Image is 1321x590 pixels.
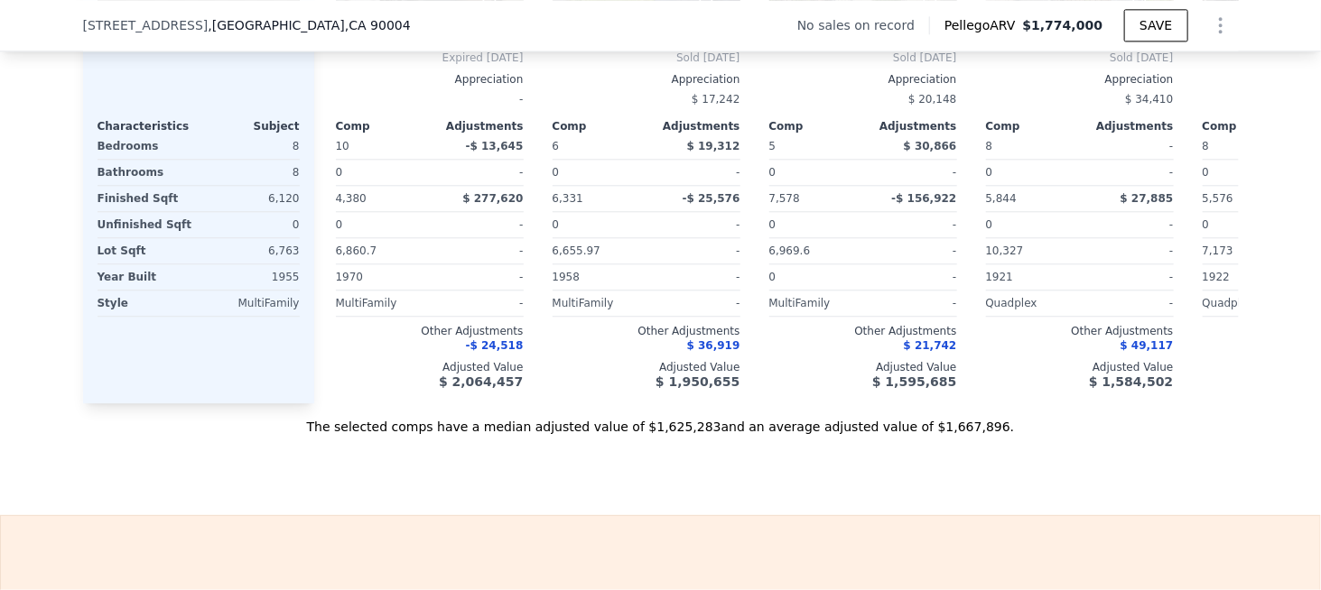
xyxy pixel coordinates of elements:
[908,93,956,106] span: $ 20,148
[986,360,1174,374] div: Adjusted Value
[1203,218,1210,231] span: 0
[466,140,524,152] span: -$ 13,645
[1089,374,1173,389] span: $ 1,584,502
[433,160,524,185] div: -
[553,218,560,231] span: 0
[336,160,426,185] div: 0
[98,212,195,237] div: Unfinished Sqft
[98,119,199,134] div: Characteristics
[98,134,195,159] div: Bedrooms
[867,160,957,185] div: -
[986,51,1174,65] span: Sold [DATE]
[336,192,367,205] span: 4,380
[1084,290,1174,316] div: -
[202,238,300,263] div: 6,763
[1203,192,1233,205] span: 5,576
[986,119,1080,134] div: Comp
[202,212,300,237] div: 0
[433,212,524,237] div: -
[202,186,300,211] div: 6,120
[336,290,426,316] div: MultiFamily
[553,72,740,87] div: Appreciation
[986,264,1076,290] div: 1921
[769,119,863,134] div: Comp
[553,51,740,65] span: Sold [DATE]
[433,290,524,316] div: -
[891,192,956,205] span: -$ 156,922
[1203,140,1210,152] span: 8
[553,264,643,290] div: 1958
[462,192,523,205] span: $ 277,620
[797,16,929,34] div: No sales on record
[1203,264,1293,290] div: 1922
[650,212,740,237] div: -
[1084,264,1174,290] div: -
[83,403,1239,436] div: The selected comps have a median adjusted value of $1,625,283 and an average adjusted value of $1...
[466,339,524,352] span: -$ 24,518
[1203,290,1293,316] div: Quadplex
[336,218,343,231] span: 0
[98,290,195,316] div: Style
[208,16,410,34] span: , [GEOGRAPHIC_DATA]
[769,140,777,152] span: 5
[553,290,643,316] div: MultiFamily
[1023,18,1103,32] span: $1,774,000
[650,290,740,316] div: -
[769,72,957,87] div: Appreciation
[553,360,740,374] div: Adjusted Value
[439,374,523,389] span: $ 2,064,457
[1203,244,1233,257] span: 7,173
[867,264,957,290] div: -
[553,119,647,134] div: Comp
[1084,238,1174,263] div: -
[98,238,195,263] div: Lot Sqft
[769,264,860,290] div: 0
[1084,212,1174,237] div: -
[553,140,560,152] span: 6
[986,218,993,231] span: 0
[769,244,811,257] span: 6,969.6
[553,324,740,338] div: Other Adjustments
[553,192,583,205] span: 6,331
[98,160,195,185] div: Bathrooms
[1125,93,1173,106] span: $ 34,410
[769,360,957,374] div: Adjusted Value
[553,160,643,185] div: 0
[647,119,740,134] div: Adjustments
[687,339,740,352] span: $ 36,919
[692,93,740,106] span: $ 17,242
[336,244,377,257] span: 6,860.7
[336,51,524,65] span: Expired [DATE]
[430,119,524,134] div: Adjustments
[904,339,957,352] span: $ 21,742
[687,140,740,152] span: $ 19,312
[769,192,800,205] span: 7,578
[336,324,524,338] div: Other Adjustments
[867,212,957,237] div: -
[986,244,1024,257] span: 10,327
[98,264,195,290] div: Year Built
[336,264,426,290] div: 1970
[769,290,860,316] div: MultiFamily
[904,140,957,152] span: $ 30,866
[650,160,740,185] div: -
[1121,339,1174,352] span: $ 49,117
[944,16,1023,34] span: Pellego ARV
[867,238,957,263] div: -
[1203,160,1293,185] div: 0
[769,218,777,231] span: 0
[202,134,300,159] div: 8
[650,238,740,263] div: -
[1124,9,1187,41] button: SAVE
[872,374,956,389] span: $ 1,595,685
[202,160,300,185] div: 8
[1084,134,1174,159] div: -
[1080,119,1174,134] div: Adjustments
[769,324,957,338] div: Other Adjustments
[199,119,300,134] div: Subject
[986,192,1017,205] span: 5,844
[83,16,209,34] span: [STREET_ADDRESS]
[769,51,957,65] span: Sold [DATE]
[336,360,524,374] div: Adjusted Value
[433,238,524,263] div: -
